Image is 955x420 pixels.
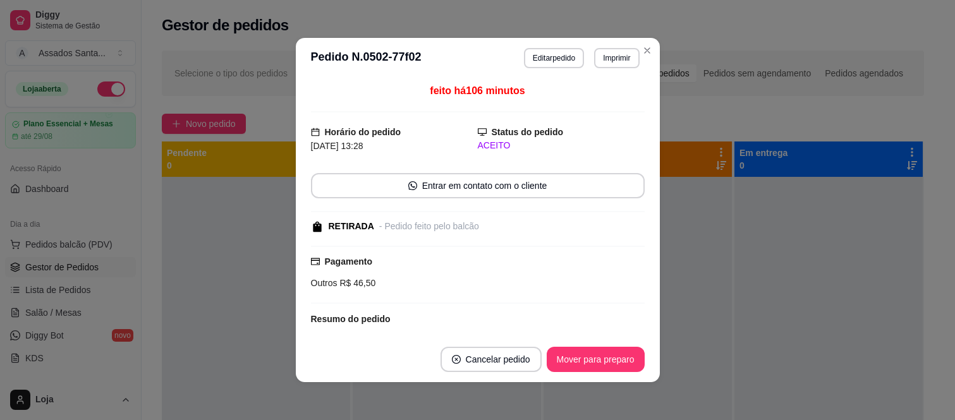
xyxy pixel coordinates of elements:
button: Mover para preparo [547,347,645,372]
span: calendar [311,128,320,136]
span: whats-app [408,181,417,190]
span: desktop [478,128,487,136]
strong: Status do pedido [492,127,564,137]
button: Editarpedido [524,48,584,68]
strong: Pagamento [325,256,372,267]
strong: Resumo do pedido [311,314,391,324]
span: R$ 46,50 [338,278,376,288]
span: close-circle [452,355,461,364]
div: ACEITO [478,139,645,152]
div: RETIRADA [329,220,374,233]
span: [DATE] 13:28 [311,141,363,151]
h3: Pedido N. 0502-77f02 [311,48,422,68]
span: Outros [311,278,338,288]
button: whats-appEntrar em contato com o cliente [311,173,645,198]
button: close-circleCancelar pedido [441,347,542,372]
span: feito há 106 minutos [430,85,525,96]
strong: Horário do pedido [325,127,401,137]
span: credit-card [311,257,320,266]
div: - Pedido feito pelo balcão [379,220,479,233]
button: Close [637,40,657,61]
button: Imprimir [594,48,639,68]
